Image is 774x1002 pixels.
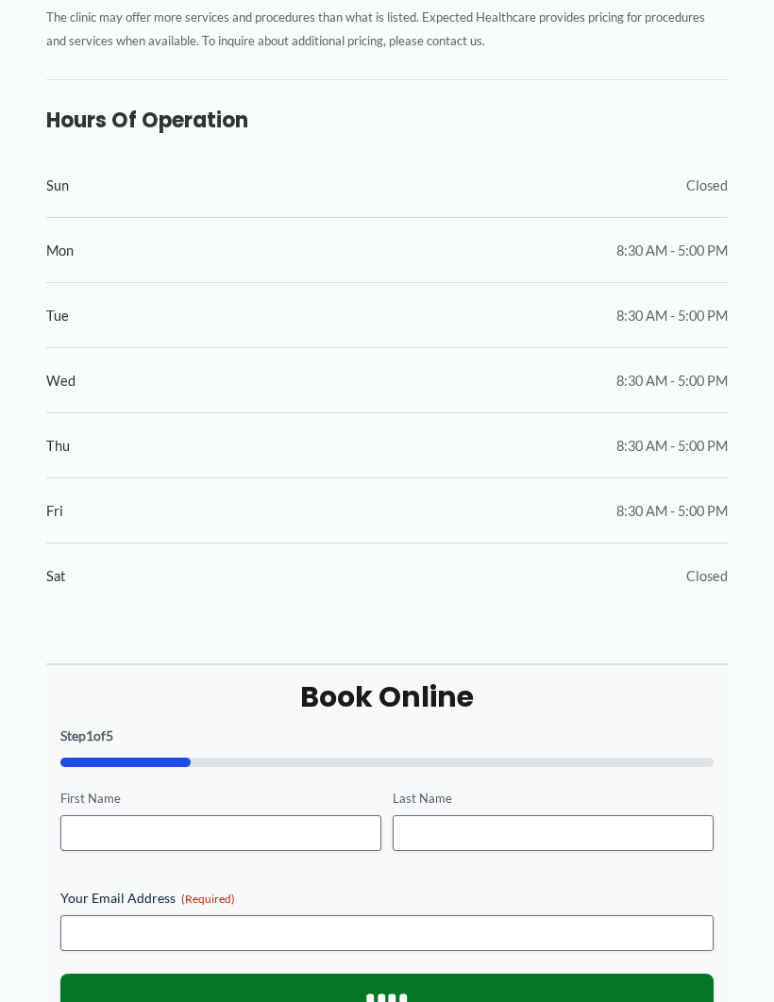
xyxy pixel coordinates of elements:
[181,892,235,906] span: (Required)
[616,368,728,393] span: 8:30 AM - 5:00 PM
[616,303,728,328] span: 8:30 AM - 5:00 PM
[686,563,728,589] span: Closed
[393,790,714,808] label: Last Name
[46,6,728,52] p: The clinic may offer more services and procedures than what is listed. Expected Healthcare provid...
[46,173,69,198] span: Sun
[60,790,381,808] label: First Name
[46,368,76,393] span: Wed
[686,173,728,198] span: Closed
[46,303,69,328] span: Tue
[616,498,728,524] span: 8:30 AM - 5:00 PM
[60,729,715,743] p: Step of
[60,678,715,715] h2: Book Online
[46,563,65,589] span: Sat
[46,433,70,459] span: Thu
[46,238,74,263] span: Mon
[106,727,113,743] span: 5
[86,727,93,743] span: 1
[46,498,63,524] span: Fri
[616,238,728,263] span: 8:30 AM - 5:00 PM
[616,433,728,459] span: 8:30 AM - 5:00 PM
[60,889,715,908] label: Your Email Address
[46,108,728,134] h3: Hours of Operation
